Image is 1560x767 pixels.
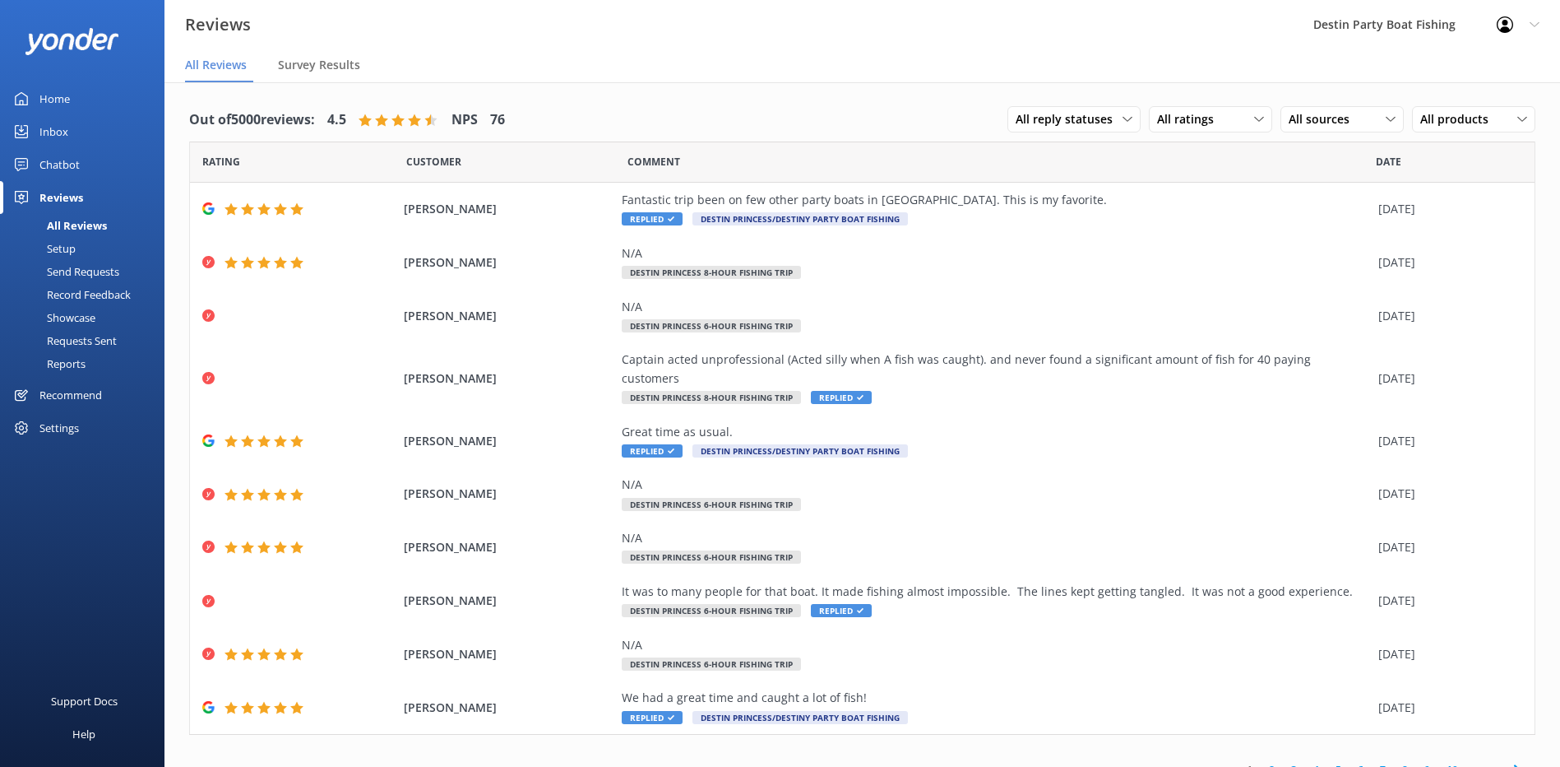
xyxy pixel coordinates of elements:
[39,82,70,115] div: Home
[404,592,613,610] span: [PERSON_NAME]
[39,115,68,148] div: Inbox
[10,306,164,329] a: Showcase
[1378,645,1514,663] div: [DATE]
[10,352,164,375] a: Reports
[451,109,478,131] h4: NPS
[490,109,505,131] h4: 76
[10,214,107,237] div: All Reviews
[1289,110,1359,128] span: All sources
[404,538,613,556] span: [PERSON_NAME]
[72,718,95,751] div: Help
[10,260,164,283] a: Send Requests
[189,109,315,131] h4: Out of 5000 reviews:
[622,191,1370,209] div: Fantastic trip been on few other party boats in [GEOGRAPHIC_DATA]. This is my favorite.
[622,689,1370,707] div: We had a great time and caught a lot of fish!
[622,244,1370,263] div: N/A
[10,283,164,306] a: Record Feedback
[10,237,164,260] a: Setup
[692,212,908,225] span: Destin Princess/Destiny Party Boat Fishing
[10,329,164,352] a: Requests Sent
[622,583,1370,601] div: It was to many people for that boat. It made fishing almost impossible. The lines kept getting ta...
[10,214,164,237] a: All Reviews
[627,154,680,170] span: Question
[622,444,683,458] span: Replied
[185,57,247,73] span: All Reviews
[622,298,1370,316] div: N/A
[202,154,240,170] span: Date
[185,12,251,38] h3: Reviews
[622,604,801,617] span: Destin Princess 6-Hour Fishing Trip
[1378,592,1514,610] div: [DATE]
[622,212,683,225] span: Replied
[39,379,102,411] div: Recommend
[1378,200,1514,218] div: [DATE]
[404,253,613,272] span: [PERSON_NAME]
[10,237,76,260] div: Setup
[51,685,118,718] div: Support Docs
[692,711,908,724] span: Destin Princess/Destiny Party Boat Fishing
[404,645,613,663] span: [PERSON_NAME]
[622,711,683,724] span: Replied
[622,351,1370,388] div: Captain acted unprofessional (Acted silly when A fish was caught). and never found a significant ...
[404,370,613,388] span: [PERSON_NAME]
[39,181,83,214] div: Reviews
[1378,485,1514,503] div: [DATE]
[622,266,801,279] span: Destin Princess 8-Hour Fishing Trip
[692,444,908,458] span: Destin Princess/Destiny Party Boat Fishing
[1378,370,1514,388] div: [DATE]
[622,423,1370,441] div: Great time as usual.
[10,306,95,329] div: Showcase
[622,636,1370,654] div: N/A
[1016,110,1123,128] span: All reply statuses
[39,411,79,444] div: Settings
[1378,538,1514,556] div: [DATE]
[622,476,1370,494] div: N/A
[406,154,461,170] span: Date
[278,57,360,73] span: Survey Results
[622,498,801,511] span: Destin Princess 6-Hour Fishing Trip
[25,28,119,55] img: yonder-white-logo.png
[811,604,872,617] span: Replied
[327,109,346,131] h4: 4.5
[404,485,613,503] span: [PERSON_NAME]
[1157,110,1224,128] span: All ratings
[39,148,80,181] div: Chatbot
[404,432,613,450] span: [PERSON_NAME]
[10,260,119,283] div: Send Requests
[1378,432,1514,450] div: [DATE]
[10,329,117,352] div: Requests Sent
[1420,110,1498,128] span: All products
[404,699,613,717] span: [PERSON_NAME]
[811,391,872,404] span: Replied
[622,529,1370,547] div: N/A
[622,319,801,332] span: Destin Princess 6-Hour Fishing Trip
[404,200,613,218] span: [PERSON_NAME]
[10,283,131,306] div: Record Feedback
[1378,699,1514,717] div: [DATE]
[622,391,801,404] span: Destin Princess 8-Hour Fishing Trip
[1376,154,1401,170] span: Date
[622,551,801,564] span: Destin Princess 6-Hour Fishing Trip
[1378,307,1514,325] div: [DATE]
[10,352,86,375] div: Reports
[622,658,801,671] span: Destin Princess 6-Hour Fishing Trip
[1378,253,1514,272] div: [DATE]
[404,307,613,325] span: [PERSON_NAME]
